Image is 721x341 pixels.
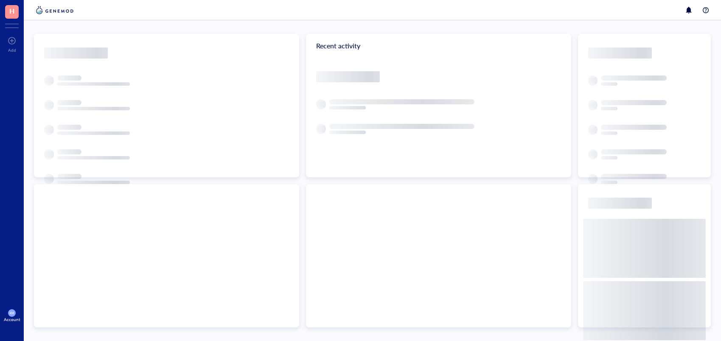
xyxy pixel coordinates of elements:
div: Add [8,48,16,53]
img: genemod-logo [34,5,76,15]
span: KM [10,311,14,315]
div: Recent activity [306,34,571,58]
span: H [9,6,14,16]
div: Account [4,317,20,322]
